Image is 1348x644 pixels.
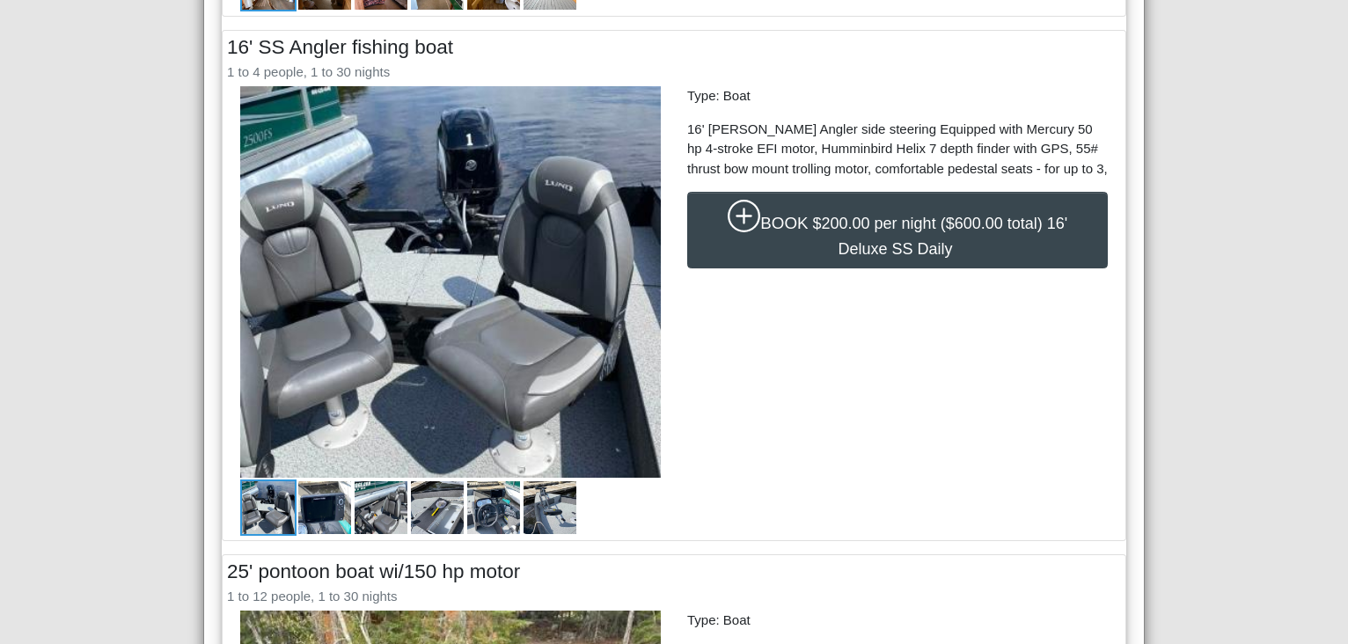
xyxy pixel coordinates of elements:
[227,35,1121,59] h4: 16' SS Angler fishing boat
[227,589,1121,604] h6: 1 to 12 people, 1 to 30 nights
[687,121,1108,176] span: 16' [PERSON_NAME] Angler side steering Equipped with Mercury 50 hp 4-stroke EFI motor, Humminbird...
[760,214,808,232] span: BOOK
[227,64,1121,80] h6: 1 to 4 people, 1 to 30 nights
[728,200,761,233] svg: plus circle
[687,611,1108,631] p: Type: Boat
[687,192,1108,268] button: plus circleBOOK$200.00 per night ($600.00 total) 16' Deluxe SS Daily
[227,560,1121,583] h4: 25' pontoon boat wi/150 hp motor
[813,215,1068,257] span: $200.00 per night ($600.00 total) 16' Deluxe SS Daily
[687,86,1108,106] p: Type: Boat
